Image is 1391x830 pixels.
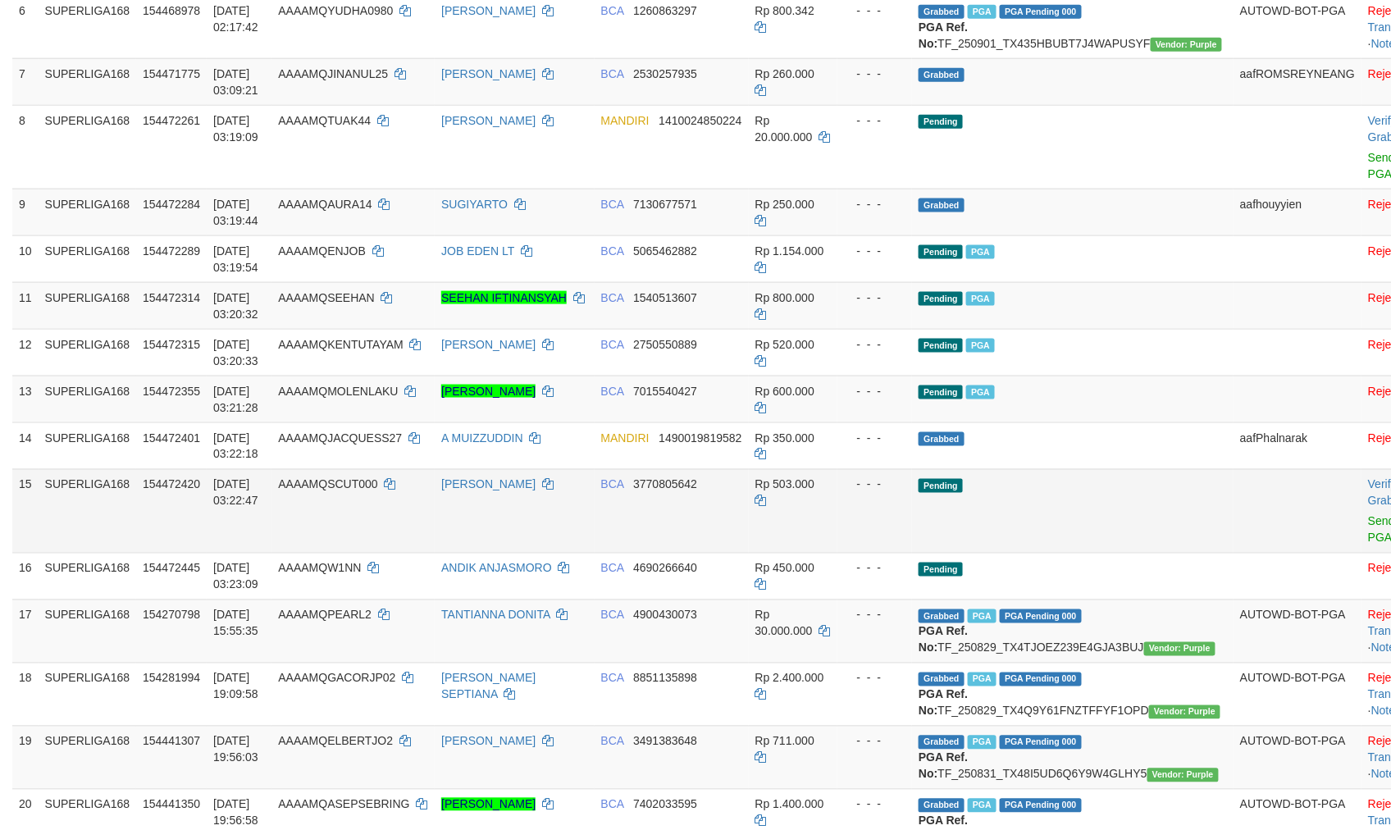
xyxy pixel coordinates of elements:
span: [DATE] 03:19:44 [213,198,258,227]
span: Marked by aafmaleo [968,609,997,623]
a: [PERSON_NAME] [441,478,536,491]
a: [PERSON_NAME] [441,798,536,811]
td: 15 [12,469,39,553]
span: BCA [601,67,624,80]
div: - - - [844,290,906,306]
span: [DATE] 03:20:33 [213,338,258,367]
span: 154472261 [143,114,200,127]
span: AAAAMQJACQUESS27 [278,431,402,445]
div: - - - [844,112,906,129]
span: AAAAMQPEARL2 [278,609,372,622]
span: Rp 20.000.000 [755,114,813,144]
span: Pending [919,479,963,493]
span: Rp 30.000.000 [755,609,813,638]
span: Copy 4690266640 to clipboard [633,562,697,575]
span: 154281994 [143,672,200,685]
span: PGA Pending [1000,673,1082,686]
span: MANDIRI [601,431,650,445]
td: SUPERLIGA168 [39,376,137,422]
span: AAAAMQASEPSEBRING [278,798,409,811]
span: Vendor URL: https://trx4.1velocity.biz [1147,768,1219,782]
span: Marked by aafnonsreyleab [966,339,995,353]
span: AAAAMQGACORJP02 [278,672,395,685]
div: - - - [844,560,906,577]
span: AAAAMQENJOB [278,244,366,258]
a: [PERSON_NAME] [441,735,536,748]
a: [PERSON_NAME] [441,385,536,398]
span: [DATE] 02:17:42 [213,4,258,34]
td: 10 [12,235,39,282]
span: Pending [919,115,963,129]
td: SUPERLIGA168 [39,105,137,189]
div: - - - [844,477,906,493]
span: Rp 260.000 [755,67,814,80]
span: 154472355 [143,385,200,398]
span: 154270798 [143,609,200,622]
td: 14 [12,422,39,469]
span: Vendor URL: https://trx4.1velocity.biz [1144,642,1215,656]
div: - - - [844,607,906,623]
span: 154472420 [143,478,200,491]
span: 154472284 [143,198,200,211]
span: [DATE] 03:22:18 [213,431,258,461]
span: AAAAMQELBERTJO2 [278,735,393,748]
div: - - - [844,196,906,212]
td: SUPERLIGA168 [39,189,137,235]
span: BCA [601,562,624,575]
span: Copy 8851135898 to clipboard [633,672,697,685]
span: AAAAMQTUAK44 [278,114,371,127]
span: BCA [601,672,624,685]
a: [PERSON_NAME] SEPTIANA [441,672,536,701]
a: ANDIK ANJASMORO [441,562,552,575]
span: Copy 4900430073 to clipboard [633,609,697,622]
td: 8 [12,105,39,189]
span: Grabbed [919,736,965,750]
b: PGA Ref. No: [919,21,968,50]
span: Pending [919,385,963,399]
a: [PERSON_NAME] [441,4,536,17]
span: AAAAMQKENTUTAYAM [278,338,403,351]
span: Grabbed [919,799,965,813]
span: Copy 7015540427 to clipboard [633,385,697,398]
span: AAAAMQSCUT000 [278,478,377,491]
td: TF_250829_TX4Q9Y61FNZTFFYF1OPD [912,663,1234,726]
span: Rp 450.000 [755,562,814,575]
td: AUTOWD-BOT-PGA [1234,726,1361,789]
td: SUPERLIGA168 [39,726,137,789]
span: BCA [601,478,624,491]
span: Rp 711.000 [755,735,814,748]
span: BCA [601,798,624,811]
span: PGA Pending [1000,609,1082,623]
td: SUPERLIGA168 [39,469,137,553]
span: Copy 7402033595 to clipboard [633,798,697,811]
span: [DATE] 15:55:35 [213,609,258,638]
span: AAAAMQJINANUL25 [278,67,388,80]
span: Marked by aafnonsreyleab [966,385,995,399]
td: TF_250829_TX4TJOEZ239E4GJA3BUJ [912,600,1234,663]
span: Marked by aafsoycanthlai [968,799,997,813]
span: [DATE] 19:09:58 [213,672,258,701]
span: Rp 800.342 [755,4,814,17]
span: Rp 2.400.000 [755,672,824,685]
span: Grabbed [919,432,965,446]
b: PGA Ref. No: [919,688,968,718]
div: - - - [844,796,906,813]
a: A MUIZZUDDIN [441,431,523,445]
span: Grabbed [919,68,965,82]
span: Copy 1540513607 to clipboard [633,291,697,304]
td: aafROMSREYNEANG [1234,58,1361,105]
span: [DATE] 19:56:58 [213,798,258,828]
a: SUGIYARTO [441,198,508,211]
span: Pending [919,339,963,353]
td: 17 [12,600,39,663]
div: - - - [844,2,906,19]
a: [PERSON_NAME] [441,114,536,127]
span: Copy 3770805642 to clipboard [633,478,697,491]
span: 154472315 [143,338,200,351]
span: [DATE] 03:22:47 [213,478,258,508]
span: Grabbed [919,609,965,623]
div: - - - [844,383,906,399]
span: MANDIRI [601,114,650,127]
span: Pending [919,245,963,259]
div: - - - [844,733,906,750]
